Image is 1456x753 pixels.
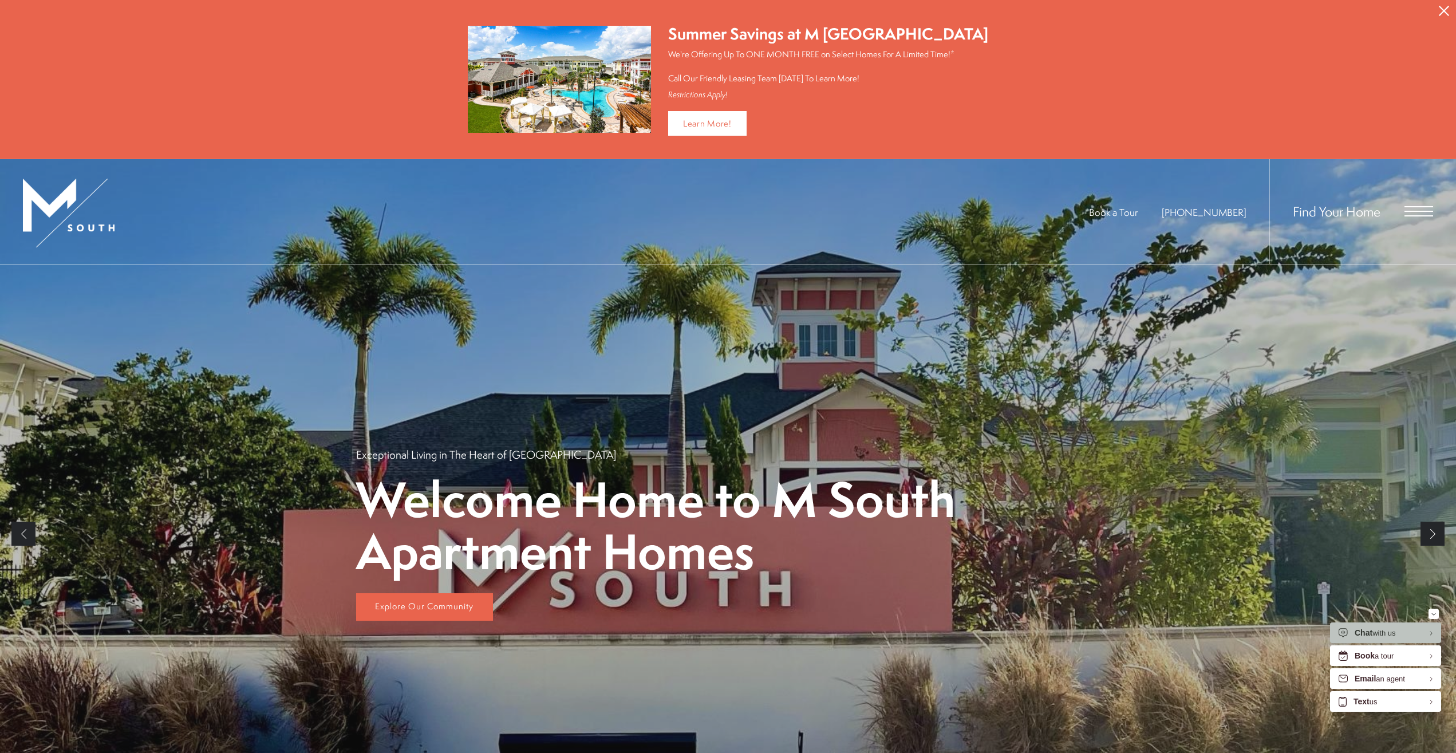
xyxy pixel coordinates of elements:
[468,26,651,133] img: Summer Savings at M South Apartments
[11,522,35,546] a: Previous
[1421,522,1445,546] a: Next
[1293,202,1380,220] a: Find Your Home
[668,111,747,136] a: Learn More!
[375,600,474,612] span: Explore Our Community
[1089,206,1138,219] a: Book a Tour
[1404,206,1433,216] button: Open Menu
[23,179,115,247] img: MSouth
[1162,206,1246,219] span: [PHONE_NUMBER]
[1162,206,1246,219] a: Call Us at 813-570-8014
[668,23,988,45] div: Summer Savings at M [GEOGRAPHIC_DATA]
[356,447,616,462] p: Exceptional Living in The Heart of [GEOGRAPHIC_DATA]
[668,90,988,100] div: Restrictions Apply!
[356,474,1100,577] p: Welcome Home to M South Apartment Homes
[356,593,493,621] a: Explore Our Community
[668,48,988,84] p: We're Offering Up To ONE MONTH FREE on Select Homes For A Limited Time!* Call Our Friendly Leasin...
